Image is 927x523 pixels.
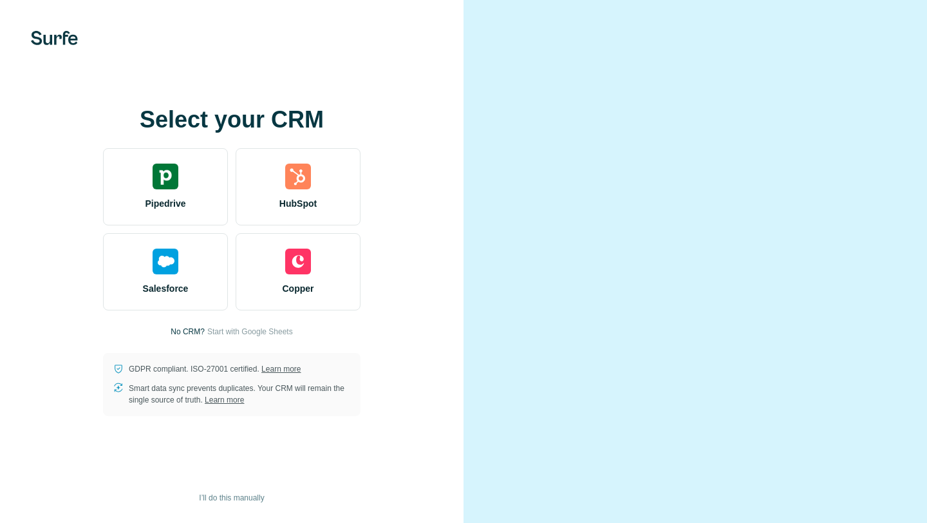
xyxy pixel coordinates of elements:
img: copper's logo [285,249,311,274]
img: Surfe's logo [31,31,78,45]
span: I’ll do this manually [199,492,264,504]
button: Start with Google Sheets [207,326,293,338]
p: Smart data sync prevents duplicates. Your CRM will remain the single source of truth. [129,383,350,406]
p: No CRM? [171,326,205,338]
span: Pipedrive [145,197,185,210]
button: I’ll do this manually [190,488,273,508]
a: Learn more [261,365,301,374]
h1: Select your CRM [103,107,360,133]
a: Learn more [205,395,244,404]
p: GDPR compliant. ISO-27001 certified. [129,363,301,375]
span: Copper [283,282,314,295]
span: HubSpot [279,197,317,210]
img: pipedrive's logo [153,164,178,189]
img: hubspot's logo [285,164,311,189]
span: Salesforce [143,282,189,295]
img: salesforce's logo [153,249,178,274]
